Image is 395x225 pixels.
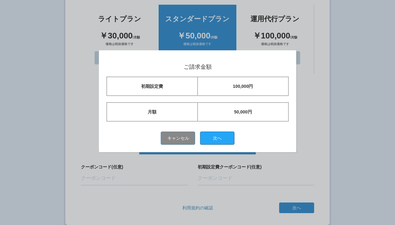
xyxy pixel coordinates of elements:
button: キャンセル [161,132,195,145]
td: 50,000円 [198,102,289,121]
h1: ご請求金額 [106,64,289,70]
button: 次へ [200,132,235,145]
td: 初期設定費 [106,77,197,96]
td: 100,000円 [198,77,289,96]
td: 月額 [106,102,197,121]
